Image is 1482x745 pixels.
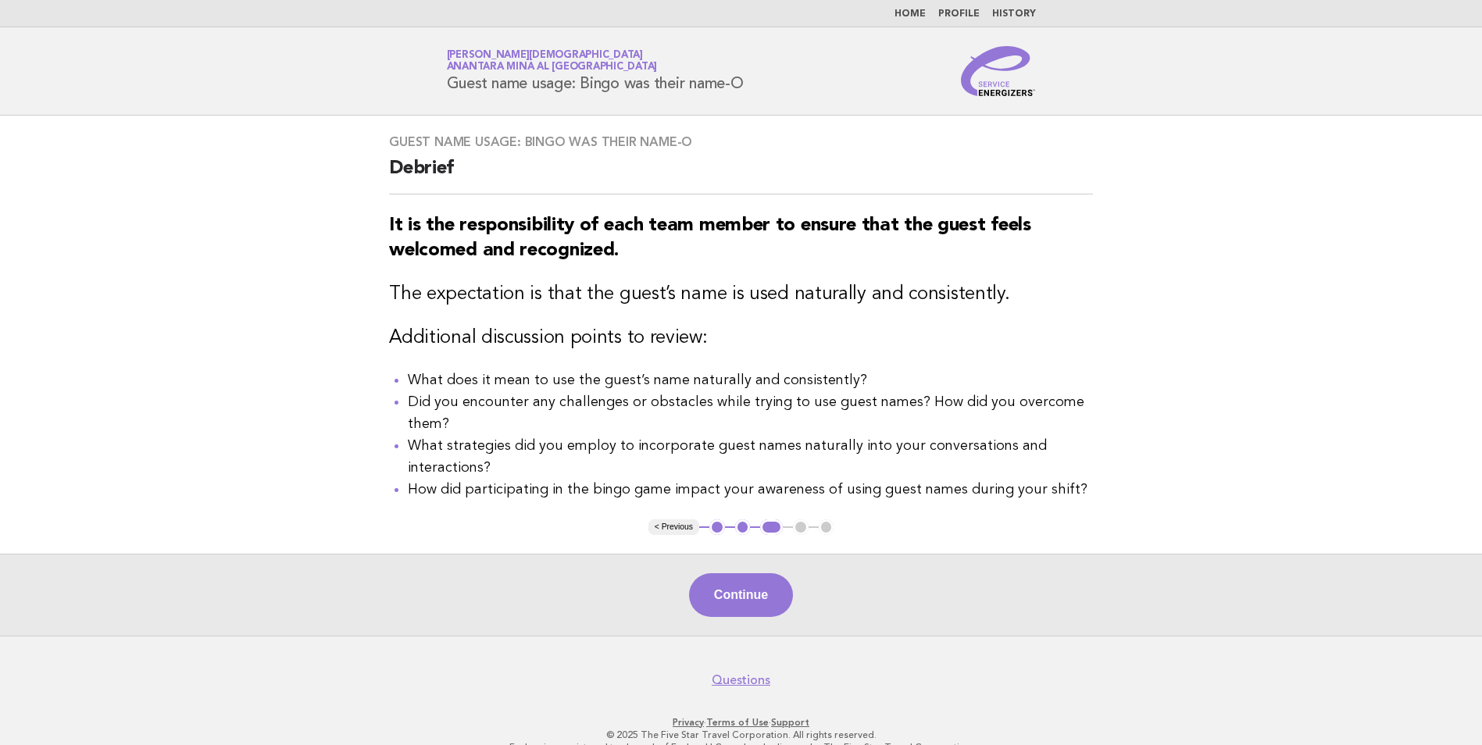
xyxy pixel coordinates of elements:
[408,391,1093,435] li: Did you encounter any challenges or obstacles while trying to use guest names? How did you overco...
[389,134,1093,150] h3: Guest name usage: Bingo was their name-O
[447,51,744,91] h1: Guest name usage: Bingo was their name-O
[771,717,809,728] a: Support
[689,573,793,617] button: Continue
[648,519,699,535] button: < Previous
[712,672,770,688] a: Questions
[673,717,704,728] a: Privacy
[389,326,1093,351] h3: Additional discussion points to review:
[263,716,1220,729] p: · ·
[408,369,1093,391] li: What does it mean to use the guest’s name naturally and consistently?
[992,9,1036,19] a: History
[389,216,1031,260] strong: It is the responsibility of each team member to ensure that the guest feels welcomed and recognized.
[706,717,769,728] a: Terms of Use
[938,9,980,19] a: Profile
[895,9,926,19] a: Home
[735,519,751,535] button: 2
[263,729,1220,741] p: © 2025 The Five Star Travel Corporation. All rights reserved.
[408,435,1093,479] li: What strategies did you employ to incorporate guest names naturally into your conversations and i...
[961,46,1036,96] img: Service Energizers
[760,519,783,535] button: 3
[389,156,1093,194] h2: Debrief
[389,282,1093,307] h3: The expectation is that the guest’s name is used naturally and consistently.
[447,62,658,73] span: Anantara Mina al [GEOGRAPHIC_DATA]
[408,479,1093,501] li: How did participating in the bingo game impact your awareness of using guest names during your sh...
[709,519,725,535] button: 1
[447,50,658,72] a: [PERSON_NAME][DEMOGRAPHIC_DATA]Anantara Mina al [GEOGRAPHIC_DATA]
